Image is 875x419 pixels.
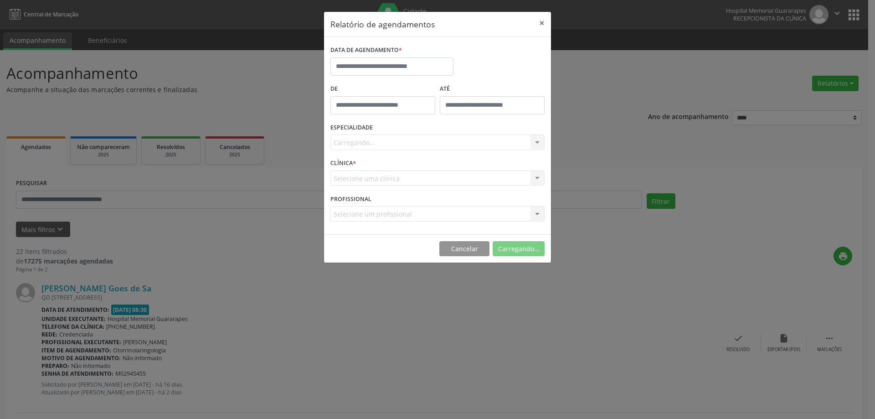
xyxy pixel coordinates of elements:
[330,82,435,96] label: De
[493,241,545,257] button: Carregando...
[330,121,373,135] label: ESPECIALIDADE
[330,18,435,30] h5: Relatório de agendamentos
[439,241,489,257] button: Cancelar
[533,12,551,34] button: Close
[330,192,371,206] label: PROFISSIONAL
[330,156,356,171] label: CLÍNICA
[440,82,545,96] label: ATÉ
[330,43,402,57] label: DATA DE AGENDAMENTO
